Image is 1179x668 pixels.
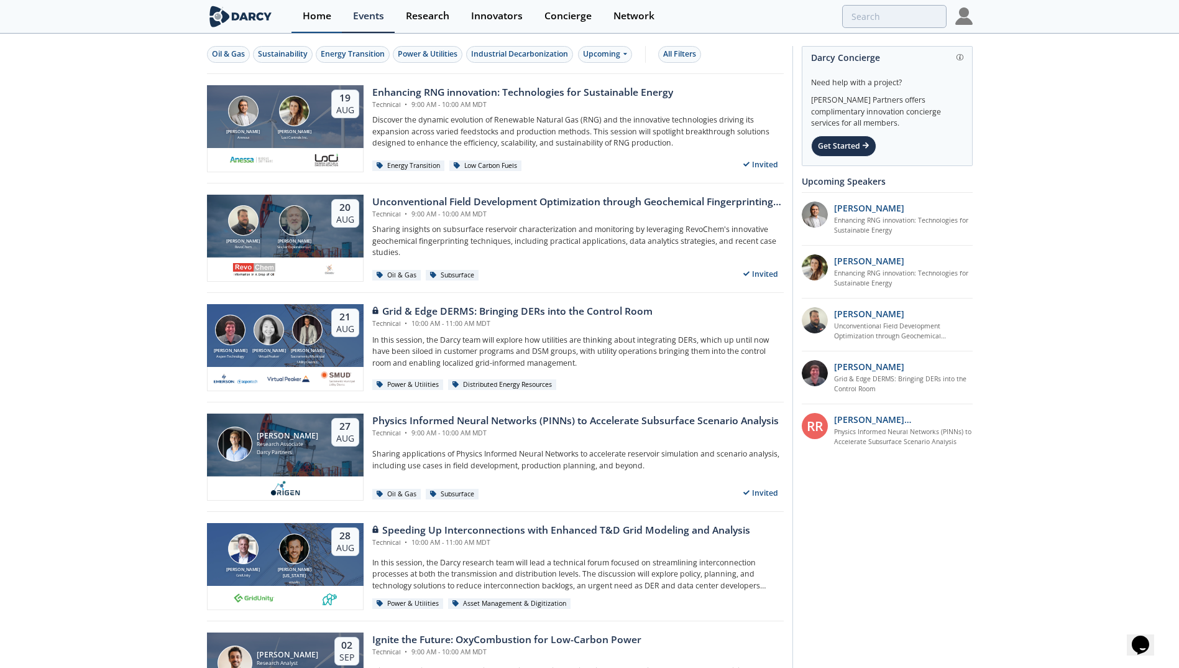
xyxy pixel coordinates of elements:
div: Distributed Energy Resources [448,379,557,391]
div: [PERSON_NAME][US_STATE] [275,567,314,580]
div: Oil & Gas [372,270,421,281]
div: Aug [336,542,354,554]
div: Need help with a project? [811,68,963,88]
img: Amir Akbari [228,96,259,126]
button: Oil & Gas [207,46,250,63]
div: All Filters [663,49,696,60]
div: Invited [738,485,784,501]
div: [PERSON_NAME] [224,238,262,245]
a: Enhancing RNG innovation: Technologies for Sustainable Energy [834,269,973,289]
img: John Sinclair [279,205,310,236]
div: Unconventional Field Development Optimization through Geochemical Fingerprinting Technology [372,195,784,210]
div: Research Associate [257,440,318,448]
div: Power & Utilities [372,379,444,391]
button: Sustainability [253,46,313,63]
a: Bob Aylsworth [PERSON_NAME] RevoChem John Sinclair [PERSON_NAME] Sinclair Exploration LLC 20 Aug ... [207,195,784,282]
div: Technical 9:00 AM - 10:00 AM MDT [372,429,779,438]
img: Smud.org.png [319,371,356,386]
img: ovintiv.com.png [322,262,337,277]
div: [PERSON_NAME] [257,651,318,659]
div: [PERSON_NAME] [275,238,314,245]
div: RevoChem [224,244,262,249]
span: • [403,538,410,547]
a: Enhancing RNG innovation: Technologies for Sustainable Energy [834,216,973,236]
p: Discover the dynamic evolution of Renewable Natural Gas (RNG) and the innovative technologies dri... [372,114,784,149]
img: Luigi Montana [279,534,310,564]
div: Sustainability [258,49,308,60]
div: 28 [336,530,354,542]
img: information.svg [957,54,963,61]
div: [PERSON_NAME] [224,567,262,573]
img: 2b793097-40cf-4f6d-9bc3-4321a642668f [313,152,340,167]
img: Bob Aylsworth [228,205,259,236]
div: Concierge [544,11,592,21]
div: Technical 9:00 AM - 10:00 AM MDT [372,100,673,110]
p: Sharing insights on subsurface reservoir characterization and monitoring by leveraging RevoChem's... [372,224,784,258]
img: Nicole Neff [279,96,310,126]
div: Power & Utilities [372,598,444,610]
p: Sharing applications of Physics Informed Neural Networks to accelerate reservoir simulation and s... [372,448,784,471]
div: Ignite the Future: OxyCombustion for Low-Carbon Power [372,633,641,647]
div: Aug [336,104,354,116]
div: Energy Transition [372,160,445,172]
div: RR [802,413,828,439]
button: Power & Utilities [393,46,462,63]
div: Physics Informed Neural Networks (PINNs) to Accelerate Subsurface Scenario Analysis [372,414,779,429]
img: logo-wide.svg [207,6,275,27]
p: [PERSON_NAME] [PERSON_NAME] [834,413,973,426]
img: Brian Fitzsimons [228,534,259,564]
span: • [403,647,410,656]
button: All Filters [658,46,701,63]
p: In this session, the Darcy research team will lead a technical forum focused on streamlining inte... [372,557,784,591]
img: origen.ai.png [267,481,303,496]
button: Energy Transition [316,46,390,63]
div: [PERSON_NAME] [288,348,327,355]
div: Research Analyst [257,659,318,667]
div: Speeding Up Interconnections with Enhanced T&D Grid Modeling and Analysis [372,523,750,538]
div: [PERSON_NAME] [211,348,250,355]
div: 19 [336,92,354,104]
div: Industrial Decarbonization [471,49,568,60]
div: GridUnity [224,573,262,578]
a: Unconventional Field Development Optimization through Geochemical Fingerprinting Technology [834,322,973,341]
div: Aspen Technology [211,354,250,359]
div: Darcy Partners [257,448,318,457]
div: Invited [738,157,784,172]
div: Subsurface [426,270,479,281]
div: Low Carbon Fuels [449,160,522,172]
div: Subsurface [426,489,479,500]
img: 336b6de1-6040-4323-9c13-5718d9811639 [322,590,337,605]
div: [PERSON_NAME] Partners offers complimentary innovation concierge services for all members. [811,88,963,129]
a: Jonathan Curtis [PERSON_NAME] Aspen Technology Brenda Chew [PERSON_NAME] Virtual Peaker Yevgeniy ... [207,304,784,391]
div: Technical 9:00 AM - 10:00 AM MDT [372,210,784,220]
span: • [403,100,410,109]
img: Profile [955,7,973,25]
img: Brenda Chew [254,315,284,345]
img: 1fdb2308-3d70-46db-bc64-f6eabefcce4d [802,202,828,228]
div: 20 [336,202,354,214]
div: Home [303,11,331,21]
input: Advanced Search [842,5,947,28]
img: 737ad19b-6c50-4cdf-92c7-29f5966a019e [802,254,828,281]
p: [PERSON_NAME] [834,254,904,267]
div: [PERSON_NAME] [275,129,314,136]
img: Yevgeniy Postnov [292,315,323,345]
div: Upcoming Speakers [802,170,973,192]
div: Asset Management & Digitization [448,598,571,610]
span: • [403,429,410,437]
div: Get Started [811,136,876,157]
div: Darcy Concierge [811,47,963,68]
img: Jonathan Curtis [215,315,245,345]
div: Aug [336,323,354,335]
div: [PERSON_NAME] [224,129,262,136]
div: Aug [336,433,354,444]
a: Amir Akbari [PERSON_NAME] Anessa Nicole Neff [PERSON_NAME] Loci Controls Inc. 19 Aug Enhancing RN... [207,85,784,172]
span: • [403,210,410,218]
span: • [403,319,410,328]
div: Innovators [471,11,523,21]
div: Virtual Peaker [250,354,288,359]
div: Power & Utilities [398,49,457,60]
div: Technical 10:00 AM - 11:00 AM MDT [372,319,653,329]
div: [PERSON_NAME] [250,348,288,355]
a: Juan Mayol [PERSON_NAME] Research Associate Darcy Partners 27 Aug Physics Informed Neural Network... [207,414,784,501]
